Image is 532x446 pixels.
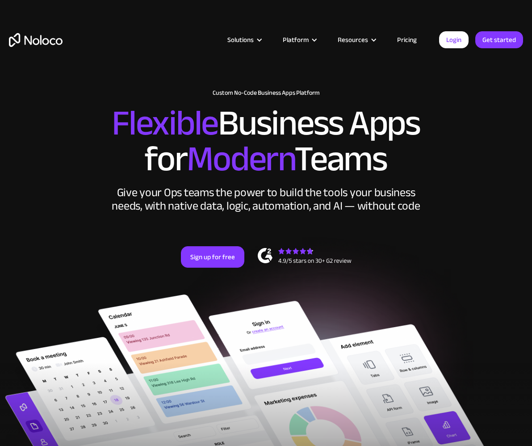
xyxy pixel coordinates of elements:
[439,31,469,48] a: Login
[187,126,294,192] span: Modern
[216,34,272,46] div: Solutions
[227,34,254,46] div: Solutions
[181,246,244,268] a: Sign up for free
[386,34,428,46] a: Pricing
[283,34,309,46] div: Platform
[112,90,218,156] span: Flexible
[9,89,523,97] h1: Custom No-Code Business Apps Platform
[110,186,423,213] div: Give your Ops teams the power to build the tools your business needs, with native data, logic, au...
[272,34,327,46] div: Platform
[9,33,63,47] a: home
[327,34,386,46] div: Resources
[475,31,523,48] a: Get started
[338,34,368,46] div: Resources
[9,105,523,177] h2: Business Apps for Teams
